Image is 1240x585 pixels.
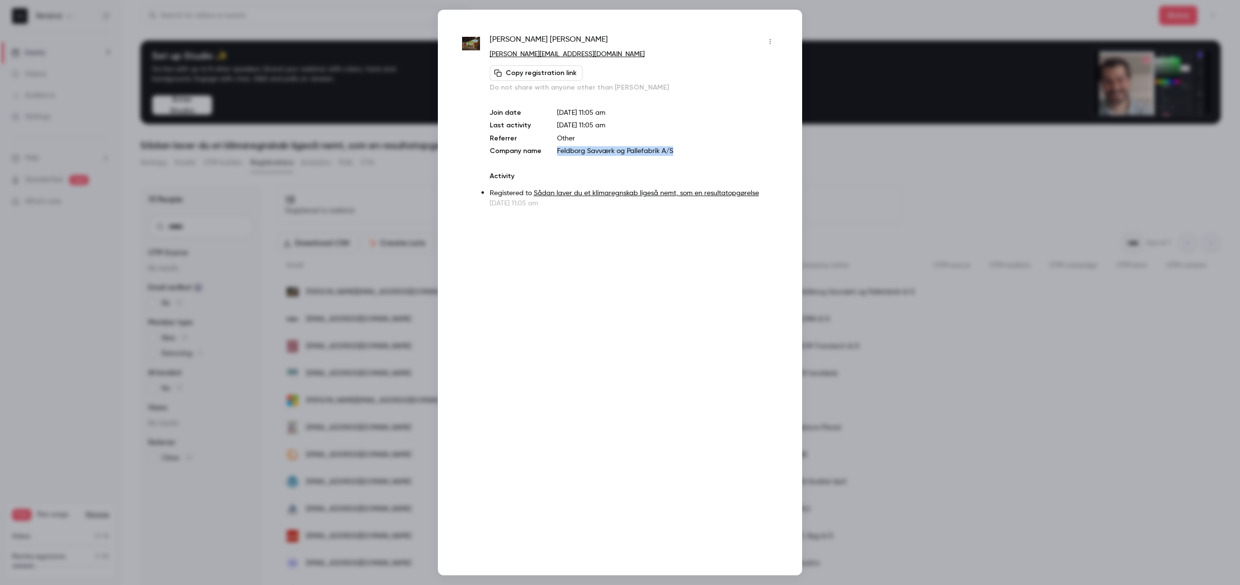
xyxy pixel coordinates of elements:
button: Copy registration link [490,65,583,81]
span: [DATE] 11:05 am [557,122,605,129]
p: Join date [490,108,542,118]
p: Do not share with anyone other than [PERSON_NAME] [490,83,778,92]
p: [DATE] 11:05 am [557,108,778,118]
img: pallefabrik.dk [462,37,480,50]
p: [DATE] 11:05 am [490,199,778,208]
p: Company name [490,146,542,156]
p: Other [557,134,778,143]
p: Last activity [490,121,542,131]
a: Sådan laver du et klimaregnskab ligeså nemt, som en resultatopgørelse [534,190,759,197]
p: Referrer [490,134,542,143]
a: [PERSON_NAME][EMAIL_ADDRESS][DOMAIN_NAME] [490,51,645,58]
span: [PERSON_NAME] [PERSON_NAME] [490,34,608,49]
p: Activity [490,171,778,181]
p: Registered to [490,188,778,199]
p: Feldborg Savværk og Pallefabrik A/S [557,146,778,156]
